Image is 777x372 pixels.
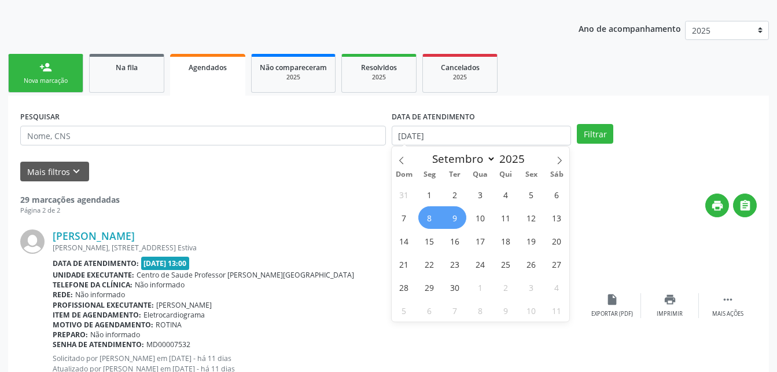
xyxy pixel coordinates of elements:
span: Cancelados [441,63,480,72]
span: Não informado [135,280,185,290]
span: Setembro 22, 2025 [418,253,441,275]
b: Data de atendimento: [53,258,139,268]
b: Unidade executante: [53,270,134,280]
input: Year [496,151,534,166]
img: img [20,229,45,254]
select: Month [427,151,496,167]
span: Setembro 21, 2025 [393,253,415,275]
i: keyboard_arrow_down [70,165,83,178]
i:  [739,199,752,212]
span: Não informado [90,330,140,340]
div: 2025 [350,73,408,82]
span: Outubro 3, 2025 [520,276,543,298]
button: Mais filtroskeyboard_arrow_down [20,162,89,182]
span: Setembro 13, 2025 [546,206,568,229]
span: Setembro 28, 2025 [393,276,415,298]
span: Ter [442,171,467,178]
span: ROTINA [156,320,182,330]
span: Não informado [75,290,125,300]
span: Outubro 1, 2025 [469,276,492,298]
i:  [721,293,734,306]
a: [PERSON_NAME] [53,229,135,242]
span: Setembro 18, 2025 [495,229,517,252]
span: Seg [417,171,442,178]
div: 2025 [260,73,327,82]
span: Setembro 12, 2025 [520,206,543,229]
span: Setembro 20, 2025 [546,229,568,252]
div: person_add [39,61,52,74]
span: Setembro 15, 2025 [418,229,441,252]
input: Nome, CNS [20,126,386,145]
div: Exportar (PDF) [591,310,633,318]
span: Setembro 19, 2025 [520,229,543,252]
div: Mais ações [712,310,743,318]
span: [DATE] 13:00 [141,257,190,270]
div: Nova marcação [17,76,75,85]
span: Setembro 3, 2025 [469,183,492,206]
span: Setembro 6, 2025 [546,183,568,206]
span: Setembro 27, 2025 [546,253,568,275]
div: Imprimir [657,310,683,318]
b: Item de agendamento: [53,310,141,320]
label: DATA DE ATENDIMENTO [392,108,475,126]
span: Outubro 7, 2025 [444,299,466,322]
span: Setembro 7, 2025 [393,206,415,229]
span: Qua [467,171,493,178]
span: Setembro 25, 2025 [495,253,517,275]
span: Outubro 9, 2025 [495,299,517,322]
button: Filtrar [577,124,613,144]
b: Profissional executante: [53,300,154,310]
button:  [733,194,757,217]
span: Setembro 26, 2025 [520,253,543,275]
span: Agosto 31, 2025 [393,183,415,206]
span: Outubro 8, 2025 [469,299,492,322]
span: Eletrocardiograma [143,310,205,320]
span: Setembro 17, 2025 [469,229,492,252]
i: print [664,293,676,306]
i: print [711,199,724,212]
i: insert_drive_file [606,293,618,306]
span: Setembro 23, 2025 [444,253,466,275]
span: Outubro 2, 2025 [495,276,517,298]
span: Outubro 4, 2025 [546,276,568,298]
span: Setembro 14, 2025 [393,229,415,252]
b: Preparo: [53,330,88,340]
button: print [705,194,729,217]
span: Outubro 6, 2025 [418,299,441,322]
span: Outubro 5, 2025 [393,299,415,322]
span: Resolvidos [361,63,397,72]
div: Página 2 de 2 [20,206,120,216]
b: Senha de atendimento: [53,340,144,349]
div: [PERSON_NAME], [STREET_ADDRESS] Estiva [53,243,583,253]
div: 2025 [431,73,489,82]
span: Centro de Saude Professor [PERSON_NAME][GEOGRAPHIC_DATA] [137,270,354,280]
span: Setembro 10, 2025 [469,206,492,229]
span: Agendados [189,63,227,72]
p: Ano de acompanhamento [579,21,681,35]
span: Setembro 29, 2025 [418,276,441,298]
input: Selecione um intervalo [392,126,572,145]
span: Setembro 1, 2025 [418,183,441,206]
span: Setembro 16, 2025 [444,229,466,252]
span: MD00007532 [146,340,190,349]
span: Setembro 24, 2025 [469,253,492,275]
span: Sex [518,171,544,178]
b: Telefone da clínica: [53,280,132,290]
span: Qui [493,171,518,178]
span: Outubro 10, 2025 [520,299,543,322]
span: Setembro 11, 2025 [495,206,517,229]
span: Setembro 8, 2025 [418,206,441,229]
strong: 29 marcações agendadas [20,194,120,205]
span: Sáb [544,171,569,178]
b: Motivo de agendamento: [53,320,153,330]
span: Setembro 4, 2025 [495,183,517,206]
label: PESQUISAR [20,108,60,126]
span: Setembro 2, 2025 [444,183,466,206]
span: Outubro 11, 2025 [546,299,568,322]
span: Dom [392,171,417,178]
span: [PERSON_NAME] [156,300,212,310]
span: Na fila [116,63,138,72]
span: Não compareceram [260,63,327,72]
span: Setembro 5, 2025 [520,183,543,206]
b: Rede: [53,290,73,300]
